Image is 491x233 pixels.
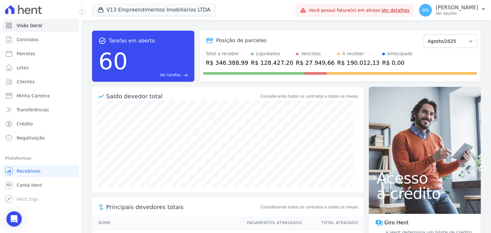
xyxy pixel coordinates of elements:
[241,216,302,229] th: Pagamentos Atrasados
[206,50,248,57] div: Total a receber
[414,1,491,19] button: MS [PERSON_NAME] Ver opções
[106,203,259,211] span: Principais devedores totais
[17,168,41,174] span: Recebíveis
[309,7,409,14] span: Você possui fatura(s) em atraso.
[382,58,413,67] div: R$ 0,00
[17,64,29,71] span: Lotes
[384,219,409,227] span: Giro Hent
[382,8,410,13] a: Ver detalhes
[3,33,79,46] a: Contratos
[98,37,106,45] span: task_alt
[17,107,49,113] span: Transferências
[436,4,478,11] p: [PERSON_NAME]
[342,50,364,57] div: A receber
[296,58,335,67] div: R$ 27.949,66
[261,204,358,210] span: Considerando todos os contratos e todos os meses
[109,37,155,45] span: Tarefas em aberto
[3,132,79,144] a: Negativação
[377,170,473,186] span: Acesso
[436,11,478,16] p: Ver opções
[387,50,413,57] div: Antecipado
[5,154,76,162] div: Plataformas
[92,4,216,16] button: V13 Empreendimentos Imobiliários LTDA
[256,50,280,57] div: Liquidados
[98,45,128,78] div: 60
[92,216,241,229] th: Nome
[17,22,42,29] span: Visão Geral
[3,165,79,177] a: Recebíveis
[17,93,50,99] span: Minha Carteira
[17,50,35,57] span: Parcelas
[3,117,79,130] a: Crédito
[301,50,321,57] div: Vencidos
[183,73,188,78] span: east
[3,89,79,102] a: Minha Carteira
[17,121,33,127] span: Crédito
[216,37,267,44] div: Posição de parcelas
[377,186,473,201] span: a crédito
[17,135,45,141] span: Negativação
[302,216,363,229] th: Total Atrasado
[130,72,188,78] a: Ver tarefas east
[17,36,38,43] span: Contratos
[337,58,380,67] div: R$ 190.012,13
[160,72,181,78] span: Ver tarefas
[3,75,79,88] a: Clientes
[251,58,293,67] div: R$ 128.427,20
[17,79,35,85] span: Clientes
[3,103,79,116] a: Transferências
[206,58,248,67] div: R$ 346.388,99
[6,211,22,227] div: Open Intercom Messenger
[261,94,358,99] div: Considerando todos os contratos e todos os meses
[422,8,429,12] span: MS
[3,61,79,74] a: Lotes
[3,19,79,32] a: Visão Geral
[17,182,42,188] span: Conta Hent
[3,47,79,60] a: Parcelas
[3,179,79,192] a: Conta Hent
[106,92,259,101] div: Saldo devedor total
